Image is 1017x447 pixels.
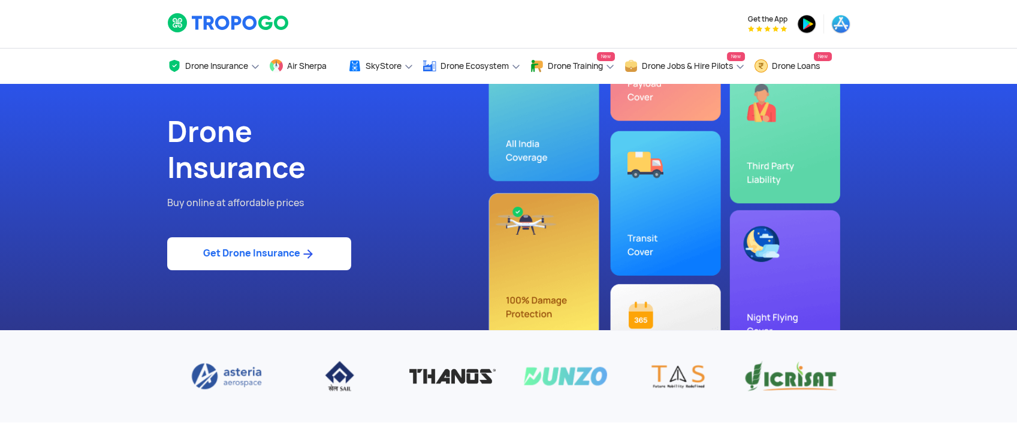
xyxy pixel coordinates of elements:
[269,49,339,84] a: Air Sherpa
[748,26,787,32] img: App Raking
[530,49,615,84] a: Drone TrainingNew
[348,49,414,84] a: SkyStore
[831,14,850,34] img: ic_appstore.png
[797,14,816,34] img: ic_playstore.png
[167,114,500,186] h1: Drone Insurance
[366,61,402,71] span: SkyStore
[287,61,327,71] span: Air Sherpa
[814,52,832,61] span: New
[548,61,603,71] span: Drone Training
[748,14,787,24] span: Get the App
[624,49,745,84] a: Drone Jobs & Hire PilotsNew
[423,49,521,84] a: Drone Ecosystem
[642,61,733,71] span: Drone Jobs & Hire Pilots
[440,61,509,71] span: Drone Ecosystem
[167,237,351,270] a: Get Drone Insurance
[772,61,820,71] span: Drone Loans
[300,247,315,261] img: ic_arrow_forward_blue.svg
[754,49,832,84] a: Drone LoansNew
[631,360,726,392] img: TAS
[292,360,387,392] img: IISCO Steel Plant
[167,49,260,84] a: Drone Insurance
[518,360,613,392] img: Dunzo
[185,61,248,71] span: Drone Insurance
[597,52,615,61] span: New
[405,360,500,392] img: Thanos Technologies
[727,52,745,61] span: New
[167,13,290,33] img: logoHeader.svg
[167,195,500,211] p: Buy online at affordable prices
[179,360,274,392] img: Asteria aerospace
[744,360,839,392] img: Vicrisat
